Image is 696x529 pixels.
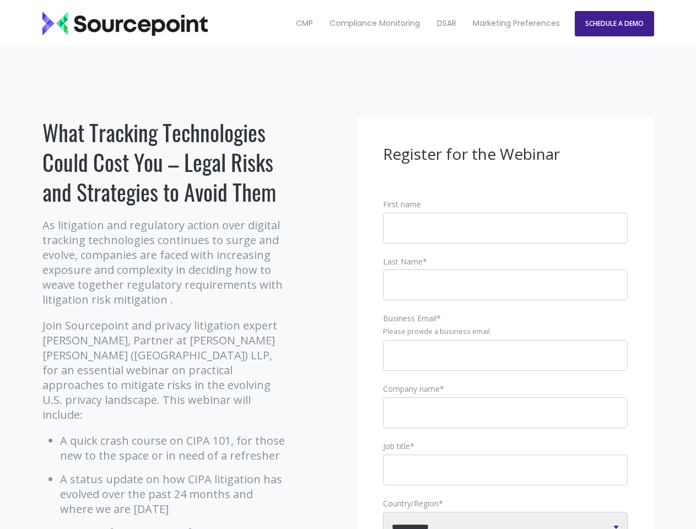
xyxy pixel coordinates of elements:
[42,12,208,36] img: Sourcepoint_logo_black_transparent (2)-2
[60,433,288,463] li: A quick crash course on CIPA 101, for those new to the space or in need of a refresher
[383,313,436,323] span: Business Email
[42,218,288,307] p: As litigation and regulatory action over digital tracking technologies continues to surge and evo...
[383,441,410,451] span: Job title
[383,144,628,165] h3: Register for the Webinar
[60,472,288,516] li: A status update on how CIPA litigation has evolved over the past 24 months and where we are [DATE]
[575,11,654,36] a: SCHEDULE A DEMO
[42,117,288,207] h1: What Tracking Technologies Could Cost You – Legal Risks and Strategies to Avoid Them
[383,327,628,337] legend: Please provide a business email
[383,199,421,209] span: First name
[383,256,423,267] span: Last Name
[383,384,440,394] span: Company name
[42,318,288,422] p: Join Sourcepoint and privacy litigation expert [PERSON_NAME], Partner at [PERSON_NAME] [PERSON_NA...
[383,498,439,509] span: Country/Region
